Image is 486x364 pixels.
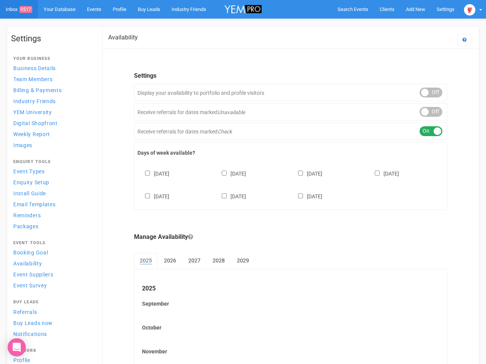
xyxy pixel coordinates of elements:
[137,149,444,157] label: Days of week available?
[11,199,95,209] a: Email Templates
[13,282,47,289] span: Event Survey
[13,65,56,71] span: Business Details
[11,96,95,106] a: Industry Friends
[222,193,227,198] input: [DATE]
[13,168,45,174] span: Event Types
[13,120,58,126] span: Digital Shopfront
[380,6,394,12] span: Clients
[298,171,303,176] input: [DATE]
[218,109,245,115] em: Unavailable
[11,140,95,150] a: Images
[11,318,95,328] a: Buy Leads now
[13,56,92,61] h4: Your Business
[158,253,182,268] a: 2026
[214,192,246,200] label: [DATE]
[13,131,50,137] span: Weekly Report
[13,249,48,256] span: Booking Goal
[145,193,150,198] input: [DATE]
[13,241,92,245] h4: Event Tools
[134,253,158,269] a: 2025
[13,260,42,267] span: Availability
[11,210,95,220] a: Reminders
[13,300,92,304] h4: Buy Leads
[108,34,138,41] h2: Availability
[290,192,322,200] label: [DATE]
[11,280,95,290] a: Event Survey
[13,179,49,185] span: Enquiry Setup
[11,85,95,95] a: Billing & Payments
[134,122,447,140] div: Receive referrals for dates marked
[406,6,425,12] span: Add New
[145,171,150,176] input: [DATE]
[137,169,169,177] label: [DATE]
[11,269,95,279] a: Event Suppliers
[134,72,447,80] legend: Settings
[134,103,447,121] div: Receive referrals for dates marked
[214,169,246,177] label: [DATE]
[13,223,39,229] span: Packages
[11,188,95,198] a: Install Guide
[142,324,439,331] label: October
[11,177,95,187] a: Enquiry Setup
[11,118,95,128] a: Digital Shopfront
[367,169,399,177] label: [DATE]
[13,348,92,353] h4: Network
[134,233,447,242] legend: Manage Availability
[11,74,95,84] a: Team Members
[298,193,303,198] input: [DATE]
[13,76,52,82] span: Team Members
[13,142,32,148] span: Images
[137,192,169,200] label: [DATE]
[338,6,368,12] span: Search Events
[11,247,95,257] a: Booking Goal
[183,253,206,268] a: 2027
[13,271,54,278] span: Event Suppliers
[11,34,95,43] h1: Settings
[19,6,32,13] span: 9517
[13,87,62,93] span: Billing & Payments
[134,84,447,101] div: Display your availability to portfolio and profile visitors
[13,212,41,218] span: Reminders
[13,190,46,196] span: Install Guide
[290,169,322,177] label: [DATE]
[13,201,56,207] span: Email Templates
[13,109,52,115] span: YEM University
[13,160,92,164] h4: Enquiry Tools
[231,253,255,268] a: 2029
[142,348,439,355] label: November
[11,258,95,268] a: Availability
[11,329,95,339] a: Notifications
[218,129,232,135] em: Check
[11,166,95,176] a: Event Types
[11,307,95,317] a: Referrals
[13,331,47,337] span: Notifications
[464,4,475,16] img: open-uri20250107-2-1pbi2ie
[11,63,95,73] a: Business Details
[142,300,439,308] label: September
[8,338,26,356] div: Open Intercom Messenger
[11,129,95,139] a: Weekly Report
[142,284,439,293] legend: 2025
[11,107,95,117] a: YEM University
[222,171,227,176] input: [DATE]
[207,253,230,268] a: 2028
[11,221,95,231] a: Packages
[375,171,380,176] input: [DATE]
